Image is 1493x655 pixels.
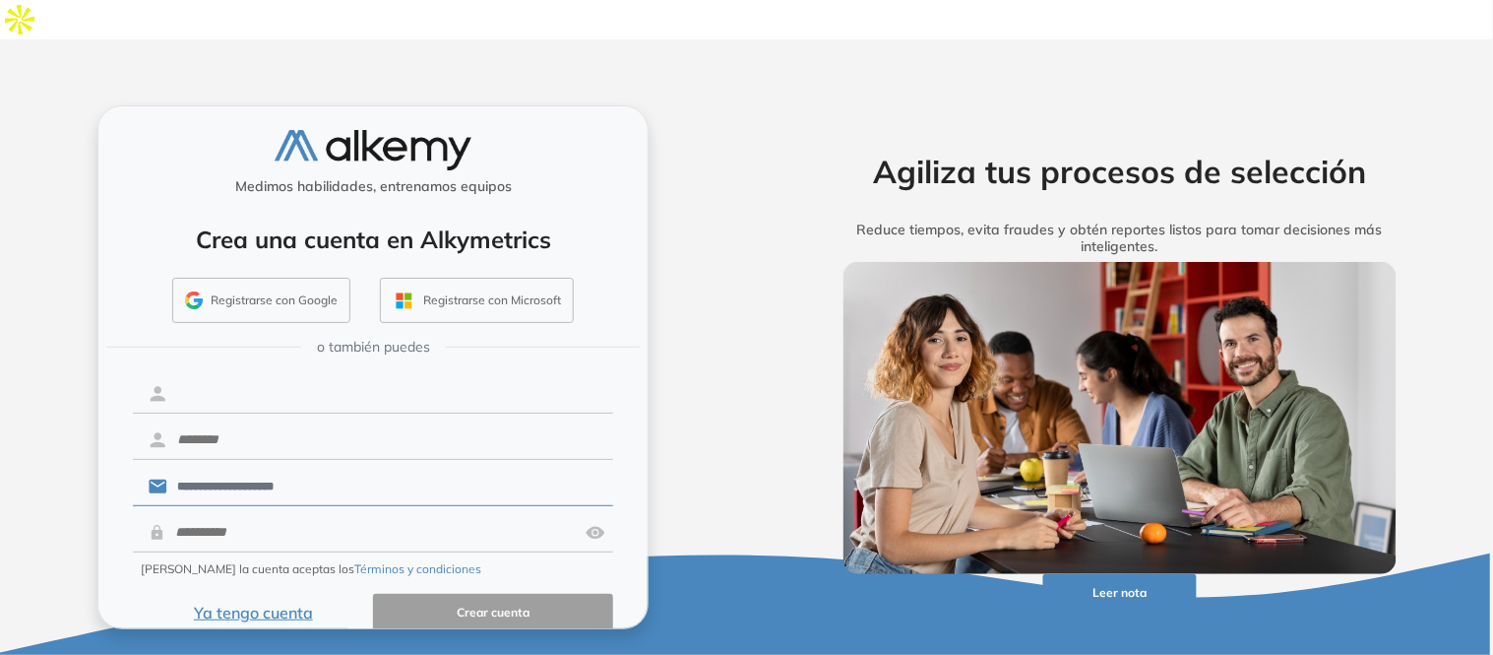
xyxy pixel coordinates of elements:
[813,153,1427,190] h2: Agiliza tus procesos de selección
[141,560,481,578] span: [PERSON_NAME] la cuenta aceptas los
[380,278,574,323] button: Registrarse con Microsoft
[106,178,640,195] h5: Medimos habilidades, entrenamos equipos
[185,292,203,309] img: GMAIL_ICON
[843,262,1397,573] img: img-more-info
[275,130,471,170] img: logo-alkemy
[172,278,350,323] button: Registrarse con Google
[373,594,613,632] button: Crear cuenta
[133,594,373,632] button: Ya tengo cuenta
[124,226,622,254] h4: Crea una cuenta en Alkymetrics
[317,337,430,358] span: o también puedes
[354,560,481,578] button: Términos y condiciones
[813,222,1427,255] h5: Reduce tiempos, evita fraudes y obtén reportes listos para tomar decisiones más inteligentes.
[1043,574,1197,613] button: Leer nota
[393,290,415,312] img: OUTLOOK_ICON
[586,514,605,552] img: asd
